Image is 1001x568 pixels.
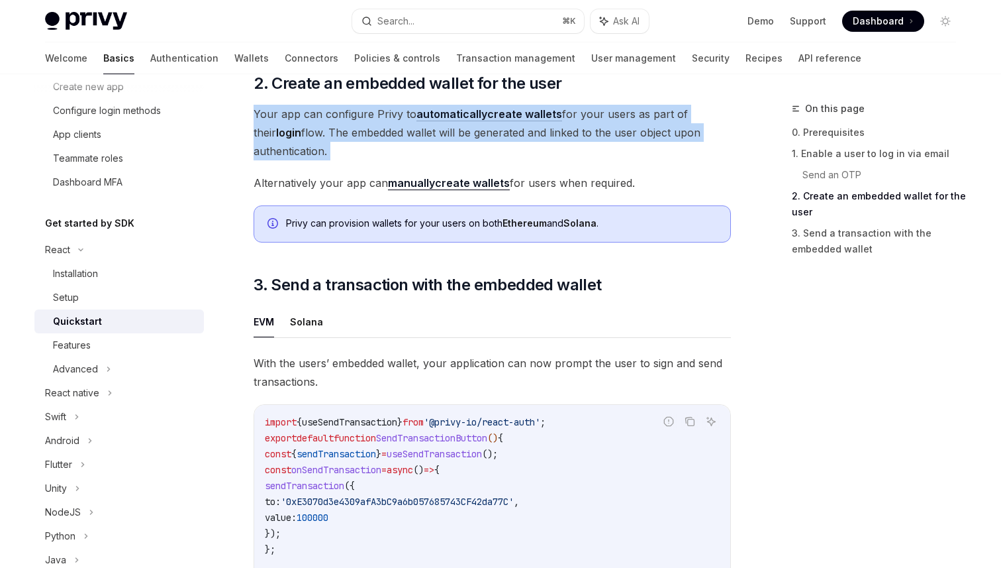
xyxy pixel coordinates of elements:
[34,146,204,170] a: Teammate roles
[792,223,967,260] a: 3. Send a transaction with the embedded wallet
[265,543,275,555] span: };
[377,13,414,29] div: Search...
[403,416,424,428] span: from
[34,170,204,194] a: Dashboard MFA
[53,361,98,377] div: Advanced
[53,266,98,282] div: Installation
[381,464,387,476] span: =
[53,174,122,190] div: Dashboard MFA
[254,306,274,337] button: EVM
[34,333,204,357] a: Features
[285,42,338,74] a: Connectors
[456,42,575,74] a: Transaction management
[514,496,519,508] span: ,
[276,126,301,139] strong: login
[297,448,376,460] span: sendTransaction
[681,413,698,430] button: Copy the contents from the code block
[562,16,576,27] span: ⌘ K
[254,354,731,391] span: With the users’ embedded wallet, your application can now prompt the user to sign and send transa...
[344,480,355,492] span: ({
[376,448,381,460] span: }
[265,416,297,428] span: import
[381,448,387,460] span: =
[45,215,134,231] h5: Get started by SDK
[254,105,731,160] span: Your app can configure Privy to for your users as part of their flow. The embedded wallet will be...
[302,416,397,428] span: useSendTransaction
[265,528,281,540] span: });
[424,416,540,428] span: '@privy-io/react-auth'
[34,123,204,146] a: App clients
[34,99,204,123] a: Configure login methods
[502,217,547,229] strong: Ethereum
[745,42,783,74] a: Recipes
[290,306,323,337] button: Solana
[798,42,861,74] a: API reference
[498,432,503,444] span: {
[591,9,649,33] button: Ask AI
[416,107,562,121] a: automaticallycreate wallets
[254,174,731,192] span: Alternatively your app can for users when required.
[805,101,865,117] span: On this page
[291,464,381,476] span: onSendTransaction
[265,496,281,508] span: to:
[45,528,75,544] div: Python
[853,15,904,28] span: Dashboard
[53,290,79,306] div: Setup
[45,385,99,401] div: React native
[790,15,826,28] a: Support
[540,416,546,428] span: ;
[291,448,297,460] span: {
[234,42,269,74] a: Wallets
[53,313,102,329] div: Quickstart
[45,409,66,425] div: Swift
[702,413,720,430] button: Ask AI
[935,11,956,32] button: Toggle dark mode
[45,12,127,30] img: light logo
[150,42,218,74] a: Authentication
[802,164,967,186] a: Send an OTP
[792,143,967,164] a: 1. Enable a user to log in via email
[388,176,435,190] strong: manually
[265,464,291,476] span: const
[45,481,67,496] div: Unity
[387,464,413,476] span: async
[297,432,334,444] span: default
[747,15,774,28] a: Demo
[692,42,730,74] a: Security
[265,512,297,524] span: value:
[267,218,281,231] svg: Info
[613,15,640,28] span: Ask AI
[45,433,79,449] div: Android
[265,448,291,460] span: const
[387,448,482,460] span: useSendTransaction
[265,480,344,492] span: sendTransaction
[416,107,487,121] strong: automatically
[591,42,676,74] a: User management
[53,150,123,166] div: Teammate roles
[103,42,134,74] a: Basics
[413,464,424,476] span: ()
[45,457,72,473] div: Flutter
[376,432,487,444] span: SendTransactionButton
[281,496,514,508] span: '0xE3070d3e4309afA3bC9a6b057685743CF42da77C'
[34,262,204,286] a: Installation
[53,127,101,142] div: App clients
[53,103,161,119] div: Configure login methods
[334,432,376,444] span: function
[34,310,204,333] a: Quickstart
[397,416,403,428] span: }
[352,9,584,33] button: Search...⌘K
[792,186,967,223] a: 2. Create an embedded wallet for the user
[434,464,440,476] span: {
[297,416,302,428] span: {
[487,432,498,444] span: ()
[286,217,717,231] div: Privy can provision wallets for your users on both and .
[424,464,434,476] span: =>
[563,217,596,229] strong: Solana
[45,552,66,568] div: Java
[53,337,91,353] div: Features
[45,242,70,258] div: React
[45,504,81,520] div: NodeJS
[482,448,498,460] span: ();
[265,432,297,444] span: export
